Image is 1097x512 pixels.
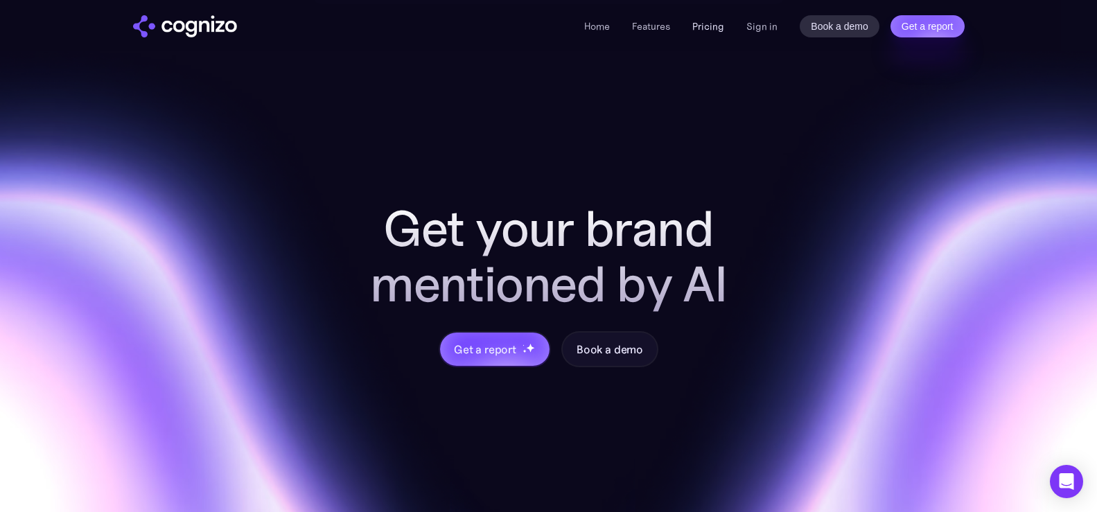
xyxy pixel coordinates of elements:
[746,18,778,35] a: Sign in
[692,20,724,33] a: Pricing
[523,349,527,354] img: star
[1050,465,1083,498] div: Open Intercom Messenger
[890,15,965,37] a: Get a report
[632,20,670,33] a: Features
[526,343,535,352] img: star
[800,15,879,37] a: Book a demo
[523,344,525,346] img: star
[327,201,771,312] h2: Get your brand mentioned by AI
[133,15,237,37] a: home
[133,15,237,37] img: cognizo logo
[454,341,516,357] div: Get a report
[577,341,643,357] div: Book a demo
[561,331,658,367] a: Book a demo
[584,20,610,33] a: Home
[439,331,551,367] a: Get a reportstarstarstar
